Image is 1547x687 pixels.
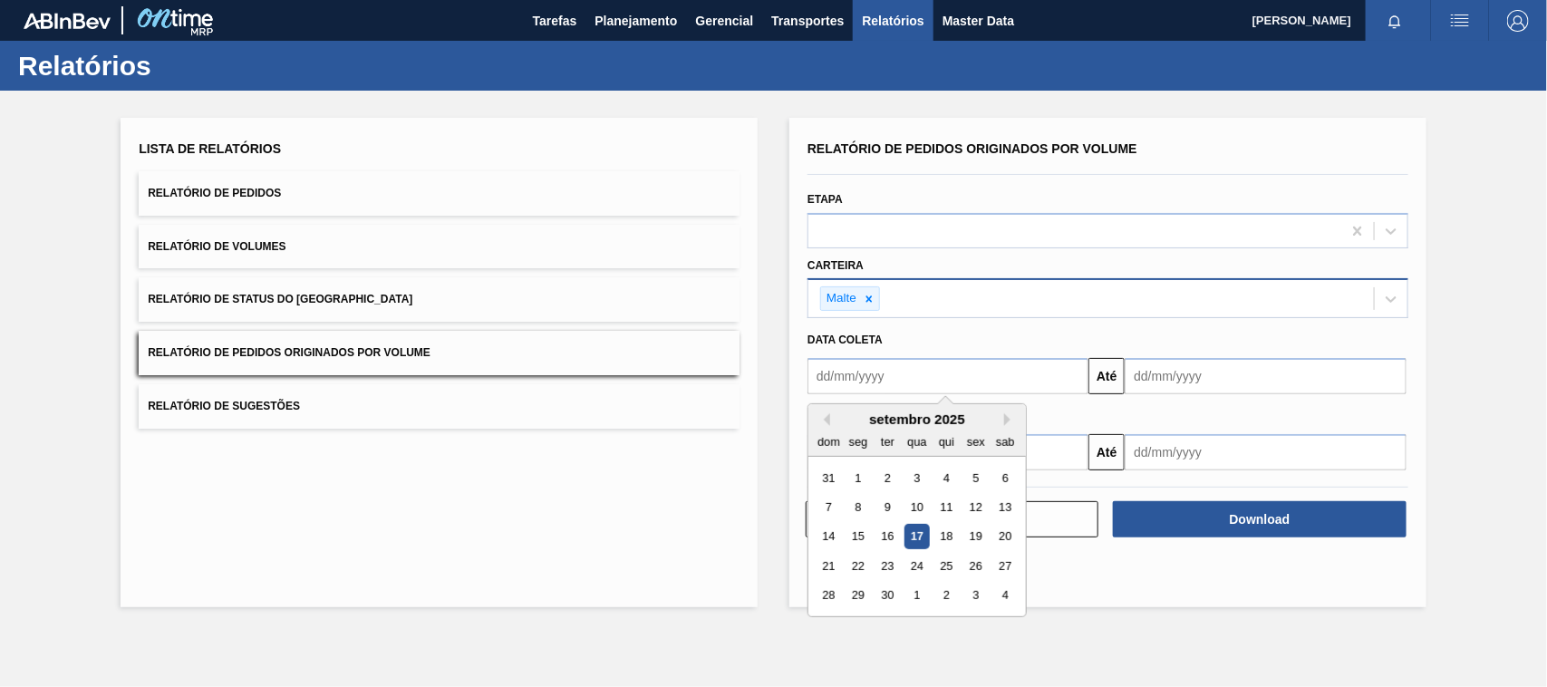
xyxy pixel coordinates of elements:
[904,495,929,519] div: Choose quarta-feira, 10 de setembro de 2025
[875,525,900,549] div: Choose terça-feira, 16 de setembro de 2025
[846,466,871,490] div: Choose segunda-feira, 1 de setembro de 2025
[696,10,754,32] span: Gerencial
[993,525,1018,549] div: Choose sábado, 20 de setembro de 2025
[862,10,923,32] span: Relatórios
[963,495,988,519] div: Choose sexta-feira, 12 de setembro de 2025
[963,525,988,549] div: Choose sexta-feira, 19 de setembro de 2025
[875,430,900,454] div: ter
[1366,8,1424,34] button: Notificações
[817,466,841,490] div: Choose domingo, 31 de agosto de 2025
[963,430,988,454] div: sex
[139,384,740,429] button: Relatório de Sugestões
[875,554,900,578] div: Choose terça-feira, 23 de setembro de 2025
[1113,501,1406,537] button: Download
[993,466,1018,490] div: Choose sábado, 6 de setembro de 2025
[875,495,900,519] div: Choose terça-feira, 9 de setembro de 2025
[943,10,1014,32] span: Master Data
[904,430,929,454] div: qua
[993,495,1018,519] div: Choose sábado, 13 de setembro de 2025
[595,10,677,32] span: Planejamento
[993,554,1018,578] div: Choose sábado, 27 de setembro de 2025
[846,584,871,608] div: Choose segunda-feira, 29 de setembro de 2025
[771,10,844,32] span: Transportes
[993,584,1018,608] div: Choose sábado, 4 de outubro de 2025
[1088,434,1125,470] button: Até
[904,584,929,608] div: Choose quarta-feira, 1 de outubro de 2025
[807,259,864,272] label: Carteira
[875,466,900,490] div: Choose terça-feira, 2 de setembro de 2025
[1125,358,1406,394] input: dd/mm/yyyy
[875,584,900,608] div: Choose terça-feira, 30 de setembro de 2025
[148,346,430,359] span: Relatório de Pedidos Originados por Volume
[904,525,929,549] div: Choose quarta-feira, 17 de setembro de 2025
[817,584,841,608] div: Choose domingo, 28 de setembro de 2025
[904,554,929,578] div: Choose quarta-feira, 24 de setembro de 2025
[846,495,871,519] div: Choose segunda-feira, 8 de setembro de 2025
[934,495,959,519] div: Choose quinta-feira, 11 de setembro de 2025
[148,400,300,412] span: Relatório de Sugestões
[148,187,281,199] span: Relatório de Pedidos
[806,501,1098,537] button: Limpar
[808,411,1026,427] div: setembro 2025
[846,525,871,549] div: Choose segunda-feira, 15 de setembro de 2025
[846,430,871,454] div: seg
[963,554,988,578] div: Choose sexta-feira, 26 de setembro de 2025
[18,55,340,76] h1: Relatórios
[807,193,843,206] label: Etapa
[807,334,883,346] span: Data coleta
[934,466,959,490] div: Choose quinta-feira, 4 de setembro de 2025
[148,293,412,305] span: Relatório de Status do [GEOGRAPHIC_DATA]
[1449,10,1471,32] img: userActions
[934,525,959,549] div: Choose quinta-feira, 18 de setembro de 2025
[934,554,959,578] div: Choose quinta-feira, 25 de setembro de 2025
[817,495,841,519] div: Choose domingo, 7 de setembro de 2025
[934,584,959,608] div: Choose quinta-feira, 2 de outubro de 2025
[807,141,1137,156] span: Relatório de Pedidos Originados por Volume
[817,525,841,549] div: Choose domingo, 14 de setembro de 2025
[139,277,740,322] button: Relatório de Status do [GEOGRAPHIC_DATA]
[148,240,285,253] span: Relatório de Volumes
[139,171,740,216] button: Relatório de Pedidos
[846,554,871,578] div: Choose segunda-feira, 22 de setembro de 2025
[963,584,988,608] div: Choose sexta-feira, 3 de outubro de 2025
[139,141,281,156] span: Lista de Relatórios
[139,331,740,375] button: Relatório de Pedidos Originados por Volume
[1088,358,1125,394] button: Até
[814,463,1020,610] div: month 2025-09
[1507,10,1529,32] img: Logout
[533,10,577,32] span: Tarefas
[821,287,859,310] div: Malte
[807,358,1088,394] input: dd/mm/yyyy
[904,466,929,490] div: Choose quarta-feira, 3 de setembro de 2025
[934,430,959,454] div: qui
[1125,434,1406,470] input: dd/mm/yyyy
[963,466,988,490] div: Choose sexta-feira, 5 de setembro de 2025
[1004,413,1017,426] button: Next Month
[993,430,1018,454] div: sab
[817,413,830,426] button: Previous Month
[24,13,111,29] img: TNhmsLtSVTkK8tSr43FrP2fwEKptu5GPRR3wAAAABJRU5ErkJggg==
[139,225,740,269] button: Relatório de Volumes
[817,430,841,454] div: dom
[817,554,841,578] div: Choose domingo, 21 de setembro de 2025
